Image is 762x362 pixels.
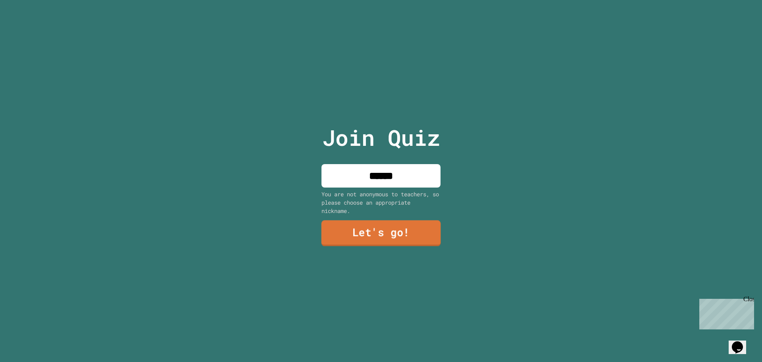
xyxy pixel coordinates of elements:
iframe: chat widget [696,296,754,329]
div: Chat with us now!Close [3,3,55,50]
div: You are not anonymous to teachers, so please choose an appropriate nickname. [321,190,441,215]
iframe: chat widget [729,330,754,354]
a: Let's go! [321,221,441,246]
p: Join Quiz [322,121,440,154]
